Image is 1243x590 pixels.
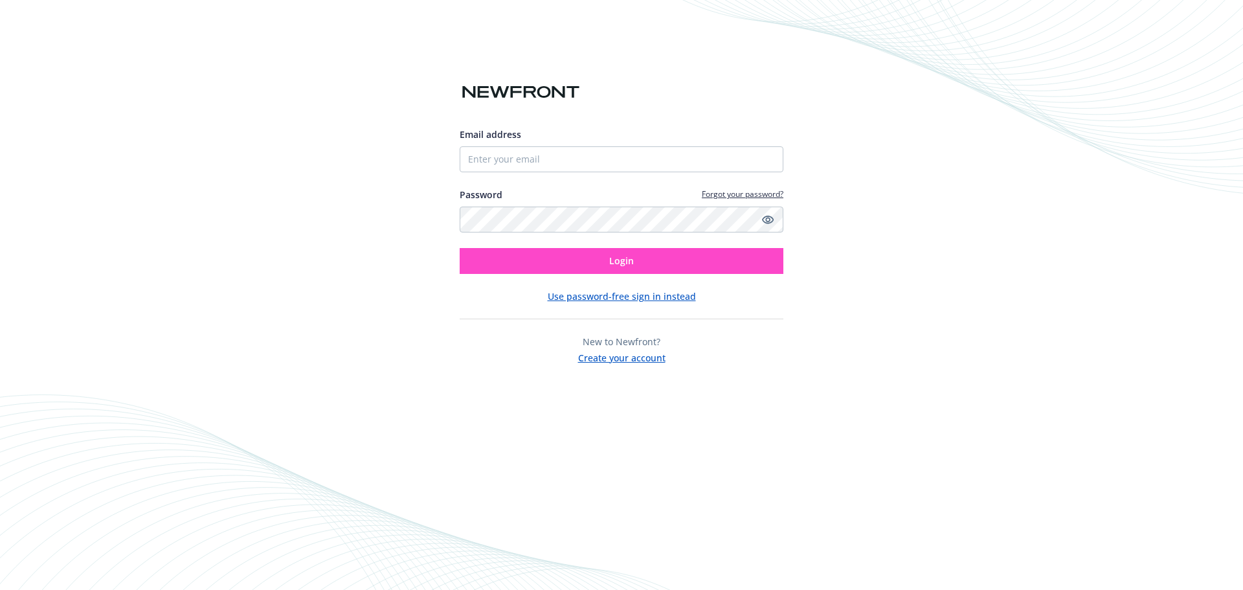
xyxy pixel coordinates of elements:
button: Login [460,248,783,274]
span: Login [609,255,634,267]
input: Enter your email [460,146,783,172]
input: Enter your password [460,207,783,233]
img: Newfront logo [460,81,582,104]
span: Email address [460,128,521,141]
label: Password [460,188,502,201]
button: Create your account [578,348,666,365]
a: Forgot your password? [702,188,783,199]
a: Show password [760,212,776,227]
span: New to Newfront? [583,335,660,348]
button: Use password-free sign in instead [548,289,696,303]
